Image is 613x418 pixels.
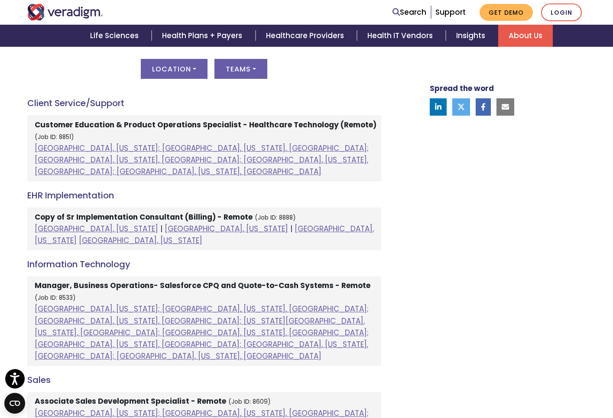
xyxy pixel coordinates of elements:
span: | [160,224,162,234]
strong: Spread the word [430,83,494,94]
button: Teams [214,59,267,79]
a: [GEOGRAPHIC_DATA], [US_STATE] [35,224,374,246]
a: About Us [498,25,553,47]
strong: Associate Sales Development Specialist - Remote [35,396,226,406]
a: Search [392,6,426,18]
strong: Manager, Business Operations- Salesforce CPQ and Quote-to-Cash Systems - Remote [35,280,370,291]
h4: Information Technology [27,259,381,269]
a: [GEOGRAPHIC_DATA], [US_STATE] [165,224,288,234]
button: Location [141,59,208,79]
small: (Job ID: 8851) [35,133,74,141]
a: [GEOGRAPHIC_DATA], [US_STATE]; [GEOGRAPHIC_DATA], [US_STATE], [GEOGRAPHIC_DATA]; [GEOGRAPHIC_DATA... [35,143,369,177]
small: (Job ID: 8533) [35,294,76,302]
h4: EHR Implementation [27,190,381,201]
a: Health Plans + Payers [152,25,255,47]
h4: Sales [27,375,381,385]
a: Login [541,3,582,21]
a: Life Sciences [80,25,152,47]
span: | [290,224,292,234]
img: Veradigm logo [27,4,103,20]
h4: Client Service/Support [27,98,381,108]
small: (Job ID: 8609) [228,398,271,406]
a: Insights [446,25,498,47]
a: Healthcare Providers [256,25,357,47]
a: [GEOGRAPHIC_DATA], [US_STATE]; [GEOGRAPHIC_DATA], [US_STATE], [GEOGRAPHIC_DATA]; [GEOGRAPHIC_DATA... [35,304,369,361]
a: [GEOGRAPHIC_DATA], [US_STATE] [79,235,202,246]
strong: Copy of Sr Implementation Consultant (Billing) - Remote [35,212,253,222]
a: Support [435,7,466,17]
small: (Job ID: 8888) [255,214,296,222]
a: Health IT Vendors [357,25,446,47]
strong: Customer Education & Product Operations Specialist - Healthcare Technology (Remote) [35,120,376,130]
button: Open CMP widget [4,393,25,414]
a: Get Demo [480,4,533,21]
a: [GEOGRAPHIC_DATA], [US_STATE] [35,224,158,234]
